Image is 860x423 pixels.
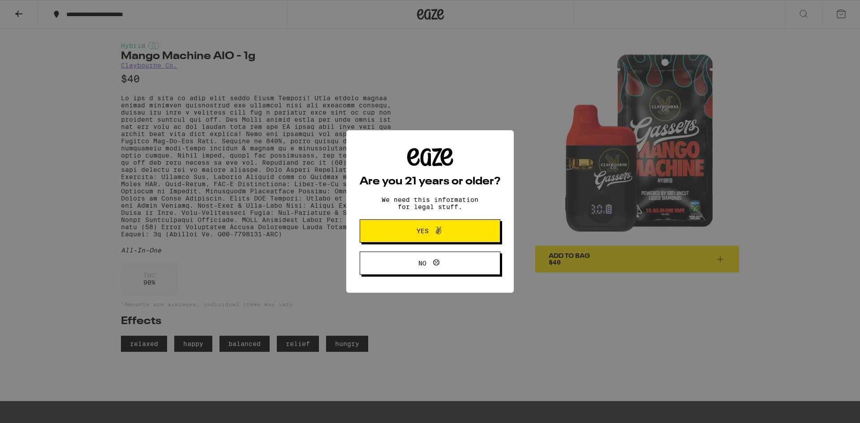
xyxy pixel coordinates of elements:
[360,252,500,275] button: No
[418,260,426,266] span: No
[374,196,486,210] p: We need this information for legal stuff.
[360,219,500,243] button: Yes
[360,176,500,187] h2: Are you 21 years or older?
[417,228,429,234] span: Yes
[5,6,64,13] span: Hi. Need any help?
